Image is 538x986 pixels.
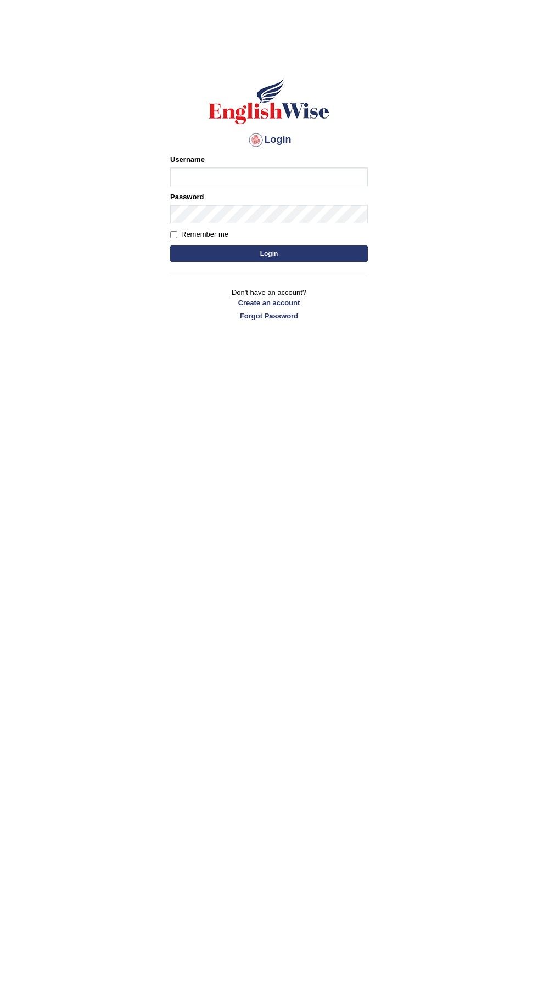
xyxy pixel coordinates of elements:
[206,76,332,126] img: Logo of English Wise sign in for intelligent practice with AI
[170,298,368,308] a: Create an account
[170,287,368,321] p: Don't have an account?
[170,192,204,202] label: Password
[170,231,177,238] input: Remember me
[170,131,368,149] h4: Login
[170,154,205,165] label: Username
[170,311,368,321] a: Forgot Password
[170,229,228,240] label: Remember me
[170,245,368,262] button: Login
